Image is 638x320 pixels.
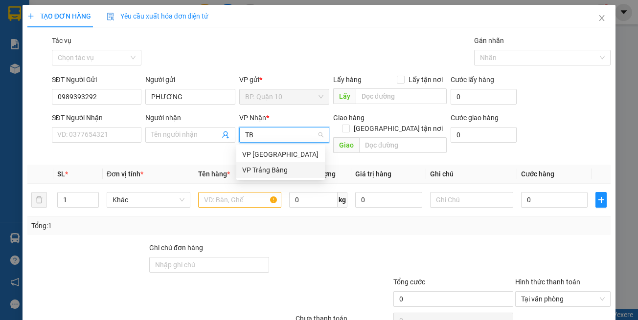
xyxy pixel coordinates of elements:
[405,74,447,85] span: Lấy tận nơi
[451,114,499,122] label: Cước giao hàng
[515,278,580,286] label: Hình thức thanh toán
[107,12,209,20] span: Yêu cầu xuất hóa đơn điện tử
[242,149,319,160] div: VP [GEOGRAPHIC_DATA]
[338,192,347,208] span: kg
[239,74,329,85] div: VP gửi
[222,131,229,139] span: user-add
[52,37,71,44] label: Tác vụ
[451,76,494,84] label: Cước lấy hàng
[588,5,615,32] button: Close
[333,114,365,122] span: Giao hàng
[474,37,504,44] label: Gán nhãn
[356,88,447,104] input: Dọc đường
[333,137,359,153] span: Giao
[596,196,606,204] span: plus
[355,192,422,208] input: 0
[198,170,230,178] span: Tên hàng
[333,88,356,104] span: Lấy
[27,12,91,20] span: TẠO ĐƠN HÀNG
[52,112,142,123] div: SĐT Người Nhận
[149,244,203,252] label: Ghi chú đơn hàng
[521,170,554,178] span: Cước hàng
[31,192,47,208] button: delete
[236,162,325,178] div: VP Trảng Bàng
[355,170,391,178] span: Giá trị hàng
[31,220,247,231] div: Tổng: 1
[521,292,605,306] span: Tại văn phòng
[451,127,517,143] input: Cước giao hàng
[198,192,281,208] input: VD: Bàn, Ghế
[145,74,235,85] div: Người gửi
[598,14,606,22] span: close
[107,13,114,21] img: icon
[113,192,184,207] span: Khác
[57,170,65,178] span: SL
[430,192,513,208] input: Ghi Chú
[245,89,323,104] span: BP. Quận 10
[359,137,447,153] input: Dọc đường
[107,170,143,178] span: Đơn vị tính
[236,147,325,162] div: VP Tân Biên
[239,114,266,122] span: VP Nhận
[393,278,425,286] span: Tổng cước
[242,165,319,175] div: VP Trảng Bàng
[451,89,517,105] input: Cước lấy hàng
[350,123,447,134] span: [GEOGRAPHIC_DATA] tận nơi
[595,192,607,208] button: plus
[52,74,142,85] div: SĐT Người Gửi
[426,165,517,184] th: Ghi chú
[333,76,362,84] span: Lấy hàng
[27,13,34,20] span: plus
[145,112,235,123] div: Người nhận
[149,257,269,273] input: Ghi chú đơn hàng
